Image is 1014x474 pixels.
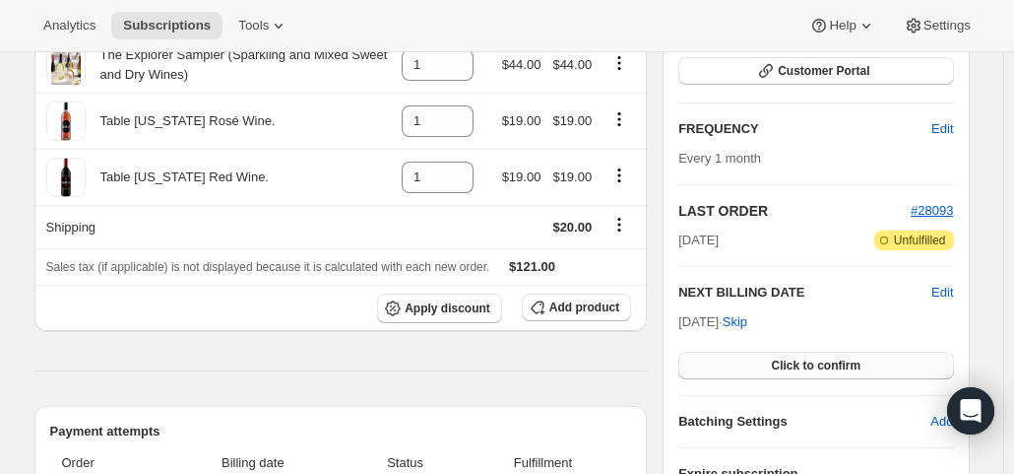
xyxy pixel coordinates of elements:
[603,214,635,236] button: Shipping actions
[911,201,953,221] button: #28093
[502,169,541,184] span: $19.00
[238,18,269,34] span: Tools
[522,294,631,321] button: Add product
[678,231,719,250] span: [DATE]
[355,453,454,473] span: Status
[34,205,397,248] th: Shipping
[549,300,619,315] span: Add product
[678,314,747,329] span: [DATE] ·
[86,45,391,85] div: The Explorer Sampler (Sparkling and Mixed Sweet and Dry Wines)
[161,453,344,473] span: Billing date
[678,352,953,379] button: Click to confirm
[111,12,222,39] button: Subscriptions
[467,453,619,473] span: Fulfillment
[678,412,930,432] h6: Batching Settings
[678,57,953,85] button: Customer Portal
[603,108,635,130] button: Product actions
[552,169,592,184] span: $19.00
[502,57,541,72] span: $44.00
[894,233,946,248] span: Unfulfilled
[678,201,911,221] h2: LAST ORDER
[678,151,761,166] span: Every 1 month
[552,57,592,72] span: $44.00
[86,111,276,131] div: Table [US_STATE] Rosé Wine.
[46,260,490,274] span: Sales tax (if applicable) is not displayed because it is calculated with each new order.
[931,119,953,139] span: Edit
[923,18,971,34] span: Settings
[603,52,635,74] button: Product actions
[771,358,860,373] span: Click to confirm
[797,12,887,39] button: Help
[502,113,541,128] span: $19.00
[919,113,965,145] button: Edit
[86,168,269,187] div: Table [US_STATE] Red Wine.
[723,312,747,332] span: Skip
[603,165,635,186] button: Product actions
[32,12,107,39] button: Analytics
[509,259,555,274] span: $121.00
[947,387,994,435] div: Open Intercom Messenger
[930,412,953,432] span: Add
[919,406,965,438] button: Add
[405,301,490,316] span: Apply discount
[678,119,931,139] h2: FREQUENCY
[829,18,856,34] span: Help
[552,220,592,235] span: $20.00
[43,18,95,34] span: Analytics
[377,294,502,323] button: Apply discount
[778,63,869,79] span: Customer Portal
[226,12,300,39] button: Tools
[711,306,759,338] button: Skip
[931,283,953,303] button: Edit
[911,203,953,218] a: #28093
[678,283,931,303] h2: NEXT BILLING DATE
[892,12,982,39] button: Settings
[552,113,592,128] span: $19.00
[123,18,211,34] span: Subscriptions
[50,422,632,441] h2: Payment attempts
